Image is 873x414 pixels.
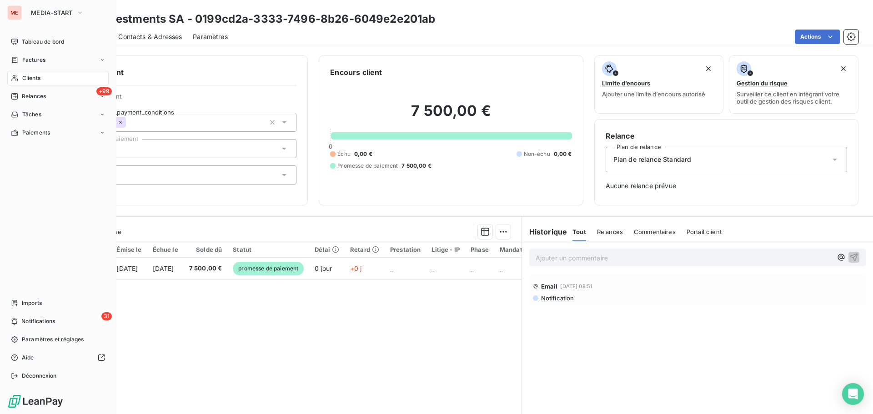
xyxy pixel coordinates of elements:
[153,264,174,272] span: [DATE]
[22,335,84,344] span: Paramètres et réglages
[401,162,431,170] span: 7 500,00 €
[540,294,574,302] span: Notification
[687,228,722,235] span: Portail client
[7,394,64,409] img: Logo LeanPay
[73,93,296,105] span: Propriétés Client
[606,181,847,190] span: Aucune relance prévue
[524,150,550,158] span: Non-échu
[729,55,858,114] button: Gestion du risqueSurveiller ce client en intégrant votre outil de gestion des risques client.
[193,32,228,41] span: Paramètres
[471,246,489,253] div: Phase
[31,9,73,16] span: MEDIA-START
[842,383,864,405] div: Open Intercom Messenger
[7,5,22,20] div: ME
[390,246,421,253] div: Prestation
[329,143,332,150] span: 0
[431,246,460,253] div: Litige - IP
[22,38,64,46] span: Tableau de bord
[541,283,558,290] span: Email
[233,262,304,275] span: promesse de paiement
[471,264,473,272] span: _
[500,264,502,272] span: _
[189,246,222,253] div: Solde dû
[330,102,572,129] h2: 7 500,00 €
[116,264,138,272] span: [DATE]
[116,246,141,253] div: Émise le
[795,30,840,44] button: Actions
[126,118,133,126] input: Ajouter une valeur
[431,264,434,272] span: _
[337,162,398,170] span: Promesse de paiement
[22,354,34,362] span: Aide
[350,246,379,253] div: Retard
[118,32,182,41] span: Contacts & Adresses
[354,150,372,158] span: 0,00 €
[634,228,676,235] span: Commentaires
[606,130,847,141] h6: Relance
[613,155,692,164] span: Plan de relance Standard
[315,246,339,253] div: Délai
[189,264,222,273] span: 7 500,00 €
[330,67,382,78] h6: Encours client
[22,92,46,100] span: Relances
[522,226,567,237] h6: Historique
[22,74,40,82] span: Clients
[597,228,623,235] span: Relances
[55,67,296,78] h6: Informations client
[21,317,55,325] span: Notifications
[96,87,112,95] span: +99
[101,312,112,320] span: 31
[594,55,724,114] button: Limite d’encoursAjouter une limite d’encours autorisé
[22,129,50,137] span: Paiements
[80,11,435,27] h3: XO Investments SA - 0199cd2a-3333-7496-8b26-6049e2e201ab
[602,80,650,87] span: Limite d’encours
[337,150,351,158] span: Échu
[22,299,42,307] span: Imports
[737,80,788,87] span: Gestion du risque
[560,284,592,289] span: [DATE] 08:51
[350,264,362,272] span: +0 j
[602,90,705,98] span: Ajouter une limite d’encours autorisé
[315,264,332,272] span: 0 jour
[554,150,572,158] span: 0,00 €
[7,350,109,365] a: Aide
[390,264,393,272] span: _
[22,56,45,64] span: Factures
[22,372,57,380] span: Déconnexion
[22,110,41,119] span: Tâches
[737,90,851,105] span: Surveiller ce client en intégrant votre outil de gestion des risques client.
[500,246,522,253] div: Mandat
[153,246,178,253] div: Échue le
[572,228,586,235] span: Tout
[233,246,304,253] div: Statut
